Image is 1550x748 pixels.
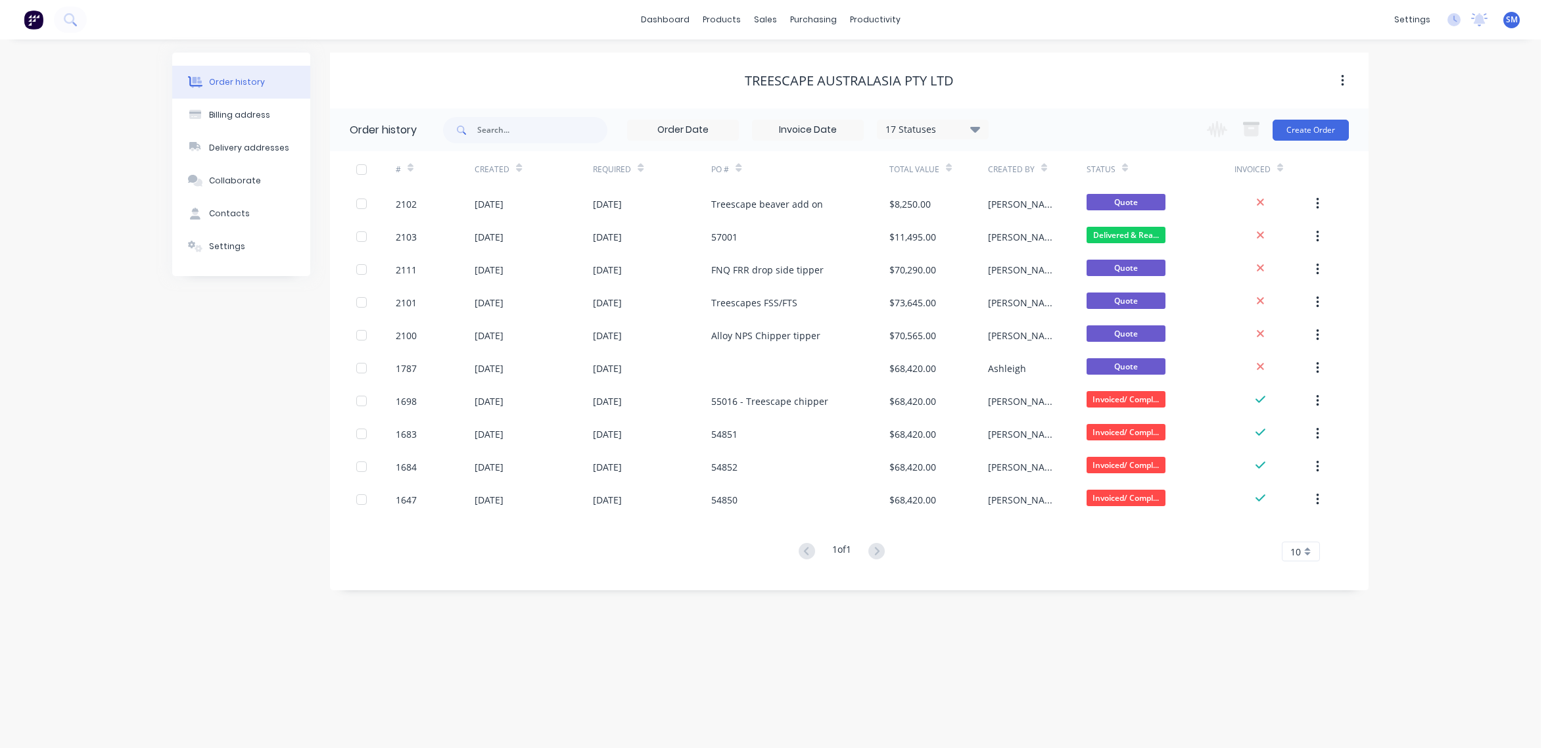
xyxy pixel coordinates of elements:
[988,296,1060,310] div: [PERSON_NAME]
[209,142,289,154] div: Delivery addresses
[1087,194,1165,210] span: Quote
[396,460,417,474] div: 1684
[396,296,417,310] div: 2101
[1087,164,1116,175] div: Status
[209,109,270,121] div: Billing address
[889,296,936,310] div: $73,645.00
[711,427,738,441] div: 54851
[711,460,738,474] div: 54852
[711,151,889,187] div: PO #
[172,66,310,99] button: Order history
[711,263,824,277] div: FNQ FRR drop side tipper
[988,164,1035,175] div: Created By
[593,329,622,342] div: [DATE]
[396,164,401,175] div: #
[593,427,622,441] div: [DATE]
[889,460,936,474] div: $68,420.00
[1234,151,1313,187] div: Invoiced
[475,394,504,408] div: [DATE]
[172,197,310,230] button: Contacts
[396,329,417,342] div: 2100
[889,329,936,342] div: $70,565.00
[745,73,954,89] div: Treescape Australasia Pty Ltd
[988,362,1026,375] div: Ashleigh
[711,296,797,310] div: Treescapes FSS/FTS
[988,197,1060,211] div: [PERSON_NAME]
[711,493,738,507] div: 54850
[711,329,820,342] div: Alloy NPS Chipper tipper
[209,76,265,88] div: Order history
[889,164,939,175] div: Total Value
[475,362,504,375] div: [DATE]
[1506,14,1518,26] span: SM
[1290,545,1301,559] span: 10
[696,10,747,30] div: products
[747,10,784,30] div: sales
[209,208,250,220] div: Contacts
[1087,457,1165,473] span: Invoiced/ Compl...
[711,230,738,244] div: 57001
[1087,358,1165,375] span: Quote
[396,394,417,408] div: 1698
[593,230,622,244] div: [DATE]
[475,493,504,507] div: [DATE]
[350,122,417,138] div: Order history
[988,263,1060,277] div: [PERSON_NAME]
[889,263,936,277] div: $70,290.00
[593,394,622,408] div: [DATE]
[988,329,1060,342] div: [PERSON_NAME]
[475,296,504,310] div: [DATE]
[396,151,475,187] div: #
[988,460,1060,474] div: [PERSON_NAME]
[628,120,738,140] input: Order Date
[1087,260,1165,276] span: Quote
[889,197,931,211] div: $8,250.00
[172,230,310,263] button: Settings
[593,296,622,310] div: [DATE]
[1087,151,1234,187] div: Status
[1234,164,1271,175] div: Invoiced
[475,329,504,342] div: [DATE]
[878,122,988,137] div: 17 Statuses
[1087,490,1165,506] span: Invoiced/ Compl...
[475,230,504,244] div: [DATE]
[475,427,504,441] div: [DATE]
[593,151,711,187] div: Required
[711,394,828,408] div: 55016 - Treescape chipper
[1087,227,1165,243] span: Delivered & Rea...
[209,241,245,252] div: Settings
[988,493,1060,507] div: [PERSON_NAME]
[1273,120,1349,141] button: Create Order
[832,542,851,561] div: 1 of 1
[593,493,622,507] div: [DATE]
[711,164,729,175] div: PO #
[477,117,607,143] input: Search...
[889,427,936,441] div: $68,420.00
[889,394,936,408] div: $68,420.00
[475,197,504,211] div: [DATE]
[172,131,310,164] button: Delivery addresses
[396,362,417,375] div: 1787
[396,197,417,211] div: 2102
[475,460,504,474] div: [DATE]
[634,10,696,30] a: dashboard
[593,164,631,175] div: Required
[396,263,417,277] div: 2111
[396,230,417,244] div: 2103
[1087,292,1165,309] span: Quote
[1388,10,1437,30] div: settings
[593,460,622,474] div: [DATE]
[988,427,1060,441] div: [PERSON_NAME]
[889,362,936,375] div: $68,420.00
[988,230,1060,244] div: [PERSON_NAME]
[711,197,823,211] div: Treescape beaver add on
[784,10,843,30] div: purchasing
[889,493,936,507] div: $68,420.00
[24,10,43,30] img: Factory
[843,10,907,30] div: productivity
[209,175,261,187] div: Collaborate
[988,394,1060,408] div: [PERSON_NAME]
[475,263,504,277] div: [DATE]
[593,263,622,277] div: [DATE]
[172,99,310,131] button: Billing address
